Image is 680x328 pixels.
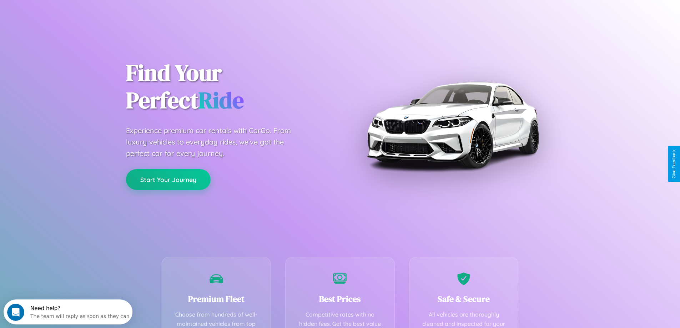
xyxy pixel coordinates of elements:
h3: Best Prices [296,293,384,305]
img: Premium BMW car rental vehicle [363,36,542,214]
iframe: Intercom live chat discovery launcher [4,299,132,324]
iframe: Intercom live chat [7,304,24,321]
div: Give Feedback [671,150,676,178]
button: Start Your Journey [126,169,211,190]
h3: Safe & Secure [420,293,508,305]
h1: Find Your Perfect [126,59,329,114]
div: Open Intercom Messenger [3,3,133,22]
div: The team will reply as soon as they can [27,12,126,19]
span: Ride [198,85,244,116]
div: Need help? [27,6,126,12]
h3: Premium Fleet [173,293,260,305]
p: Experience premium car rentals with CarGo. From luxury vehicles to everyday rides, we've got the ... [126,125,304,159]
